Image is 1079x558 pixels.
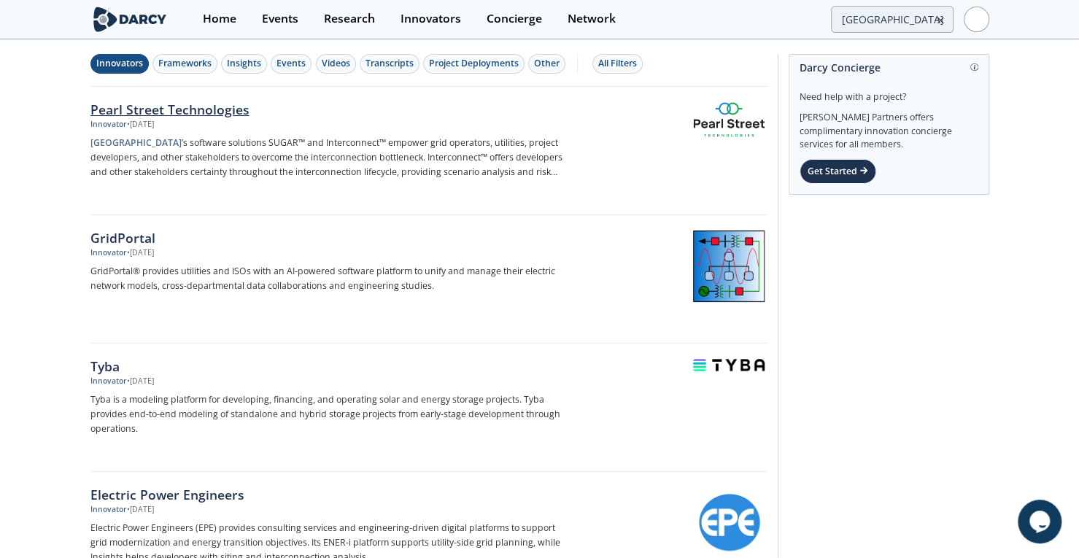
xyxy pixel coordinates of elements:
strong: [GEOGRAPHIC_DATA] [90,136,182,149]
a: Tyba Innovator •[DATE] Tyba is a modeling platform for developing, financing, and operating solar... [90,344,767,472]
button: Frameworks [152,54,217,74]
div: Network [568,13,616,25]
img: Profile [964,7,989,32]
div: Transcripts [366,57,414,70]
button: Transcripts [360,54,419,74]
button: Events [271,54,312,74]
div: Need help with a project? [800,80,978,104]
div: Home [203,13,236,25]
iframe: chat widget [1018,500,1064,543]
a: Pearl Street Technologies Innovator •[DATE] [GEOGRAPHIC_DATA]’s software solutions SUGAR™ and Int... [90,87,767,215]
div: Innovator [90,376,127,387]
div: Pearl Street Technologies [90,100,573,119]
div: Tyba [90,357,573,376]
a: GridPortal Innovator •[DATE] GridPortal® provides utilities and ISOs with an AI-powered software ... [90,215,767,344]
div: Electric Power Engineers [90,485,573,504]
div: Videos [322,57,350,70]
div: Innovator [90,247,127,259]
p: Tyba is a modeling platform for developing, financing, and operating solar and energy storage pro... [90,392,573,436]
button: All Filters [592,54,643,74]
div: Innovator [90,119,127,131]
div: • [DATE] [127,119,154,131]
div: All Filters [598,57,637,70]
div: Frameworks [158,57,212,70]
div: Project Deployments [429,57,519,70]
div: GridPortal [90,228,573,247]
button: Videos [316,54,356,74]
div: Events [262,13,298,25]
img: information.svg [970,63,978,71]
button: Project Deployments [423,54,525,74]
div: Insights [227,57,261,70]
button: Innovators [90,54,149,74]
img: Pearl Street Technologies [693,102,765,136]
button: Insights [221,54,267,74]
div: Other [534,57,560,70]
div: • [DATE] [127,376,154,387]
div: Events [276,57,306,70]
div: Darcy Concierge [800,55,978,80]
div: Concierge [487,13,542,25]
div: Get Started [800,159,876,184]
input: Advanced Search [831,6,954,33]
div: Innovators [96,57,143,70]
div: [PERSON_NAME] Partners offers complimentary innovation concierge services for all members. [800,104,978,152]
p: GridPortal® provides utilities and ISOs with an AI-powered software platform to unify and manage ... [90,264,573,293]
div: • [DATE] [127,247,154,259]
img: logo-wide.svg [90,7,170,32]
img: GridPortal [693,230,765,302]
div: Research [324,13,375,25]
div: • [DATE] [127,504,154,516]
div: Innovator [90,504,127,516]
p: ’s software solutions SUGAR™ and Interconnect™ empower grid operators, utilities, project develop... [90,136,573,179]
div: Innovators [401,13,461,25]
img: Tyba [693,359,765,371]
button: Other [528,54,565,74]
